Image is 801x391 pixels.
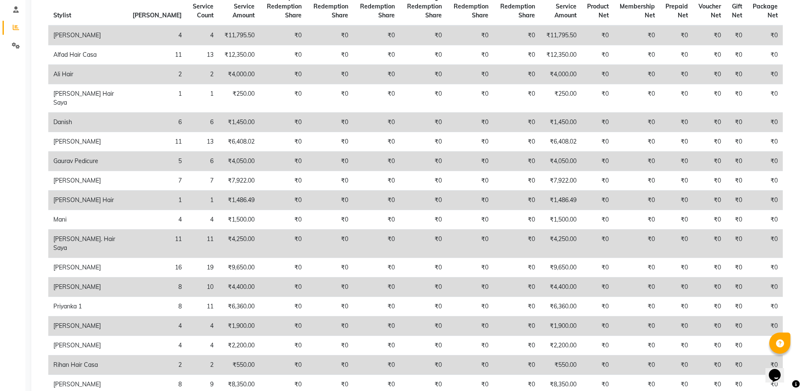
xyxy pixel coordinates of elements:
[447,132,493,152] td: ₹0
[187,152,219,171] td: 6
[48,277,127,297] td: [PERSON_NAME]
[400,336,447,355] td: ₹0
[493,65,540,84] td: ₹0
[187,230,219,258] td: 11
[260,336,307,355] td: ₹0
[614,316,660,336] td: ₹0
[660,25,693,45] td: ₹0
[48,65,127,84] td: Ali Hair
[48,210,127,230] td: Mani
[747,152,783,171] td: ₹0
[693,132,726,152] td: ₹0
[307,355,354,375] td: ₹0
[540,132,582,152] td: ₹6,408.02
[582,45,614,65] td: ₹0
[614,113,660,132] td: ₹0
[582,258,614,277] td: ₹0
[660,132,693,152] td: ₹0
[353,336,399,355] td: ₹0
[187,355,219,375] td: 2
[693,45,726,65] td: ₹0
[660,191,693,210] td: ₹0
[726,297,747,316] td: ₹0
[726,45,747,65] td: ₹0
[353,25,399,45] td: ₹0
[447,355,493,375] td: ₹0
[307,230,354,258] td: ₹0
[187,25,219,45] td: 4
[540,316,582,336] td: ₹1,900.00
[260,191,307,210] td: ₹0
[260,297,307,316] td: ₹0
[726,316,747,336] td: ₹0
[693,191,726,210] td: ₹0
[307,45,354,65] td: ₹0
[219,277,260,297] td: ₹4,400.00
[614,171,660,191] td: ₹0
[747,191,783,210] td: ₹0
[353,316,399,336] td: ₹0
[493,316,540,336] td: ₹0
[400,65,447,84] td: ₹0
[660,316,693,336] td: ₹0
[219,171,260,191] td: ₹7,922.00
[187,191,219,210] td: 1
[493,84,540,113] td: ₹0
[747,258,783,277] td: ₹0
[747,171,783,191] td: ₹0
[582,171,614,191] td: ₹0
[353,230,399,258] td: ₹0
[127,25,187,45] td: 4
[447,258,493,277] td: ₹0
[260,230,307,258] td: ₹0
[753,3,778,19] span: Package Net
[353,277,399,297] td: ₹0
[665,3,688,19] span: Prepaid Net
[400,191,447,210] td: ₹0
[307,25,354,45] td: ₹0
[493,277,540,297] td: ₹0
[307,113,354,132] td: ₹0
[219,336,260,355] td: ₹2,200.00
[614,210,660,230] td: ₹0
[219,355,260,375] td: ₹550.00
[614,84,660,113] td: ₹0
[353,132,399,152] td: ₹0
[765,357,793,383] iframe: chat widget
[127,65,187,84] td: 2
[260,258,307,277] td: ₹0
[219,210,260,230] td: ₹1,500.00
[493,25,540,45] td: ₹0
[540,113,582,132] td: ₹1,450.00
[400,258,447,277] td: ₹0
[260,355,307,375] td: ₹0
[540,277,582,297] td: ₹4,400.00
[260,316,307,336] td: ₹0
[540,65,582,84] td: ₹4,000.00
[726,25,747,45] td: ₹0
[493,132,540,152] td: ₹0
[48,171,127,191] td: [PERSON_NAME]
[447,152,493,171] td: ₹0
[187,336,219,355] td: 4
[660,258,693,277] td: ₹0
[400,355,447,375] td: ₹0
[447,171,493,191] td: ₹0
[660,45,693,65] td: ₹0
[48,152,127,171] td: Gaurav Pedicure
[260,132,307,152] td: ₹0
[307,65,354,84] td: ₹0
[614,336,660,355] td: ₹0
[614,258,660,277] td: ₹0
[307,152,354,171] td: ₹0
[587,3,609,19] span: Product Net
[614,230,660,258] td: ₹0
[307,258,354,277] td: ₹0
[493,191,540,210] td: ₹0
[400,277,447,297] td: ₹0
[693,210,726,230] td: ₹0
[614,65,660,84] td: ₹0
[693,171,726,191] td: ₹0
[260,171,307,191] td: ₹0
[219,25,260,45] td: ₹11,795.50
